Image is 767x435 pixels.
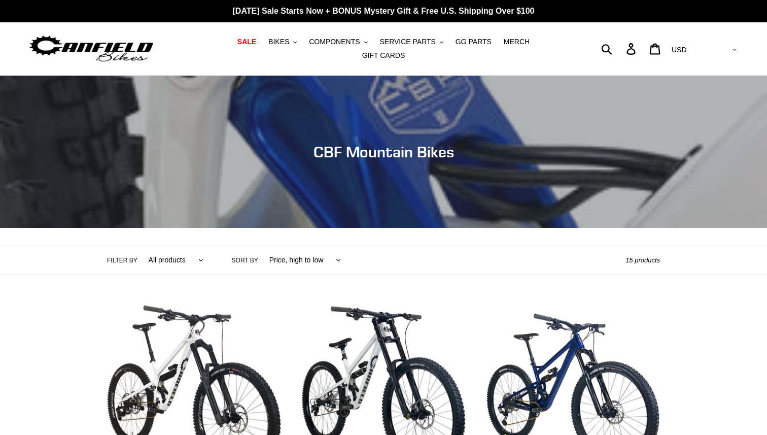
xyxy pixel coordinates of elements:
[107,256,137,265] label: Filter by
[232,256,258,265] label: Sort by
[357,49,410,62] a: GIFT CARDS
[304,35,372,49] button: COMPONENTS
[625,256,660,264] span: 15 products
[379,38,435,46] span: SERVICE PARTS
[313,143,454,161] span: CBF Mountain Bikes
[237,38,256,46] span: SALE
[28,33,155,65] img: Canfield Bikes
[263,35,302,49] button: BIKES
[456,38,492,46] span: GG PARTS
[362,51,405,60] span: GIFT CARDS
[504,38,530,46] span: MERCH
[374,35,448,49] button: SERVICE PARTS
[309,38,360,46] span: COMPONENTS
[607,38,633,60] input: Search
[268,38,289,46] span: BIKES
[499,35,535,49] a: MERCH
[232,35,261,49] a: SALE
[450,35,497,49] a: GG PARTS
